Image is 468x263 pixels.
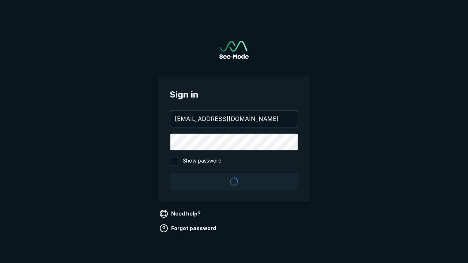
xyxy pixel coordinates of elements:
span: Show password [183,157,222,165]
a: Need help? [158,208,204,220]
input: your@email.com [170,111,298,127]
img: See-Mode Logo [219,41,249,59]
a: Forgot password [158,222,219,234]
span: Sign in [170,88,298,101]
a: Go to sign in [219,41,249,59]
